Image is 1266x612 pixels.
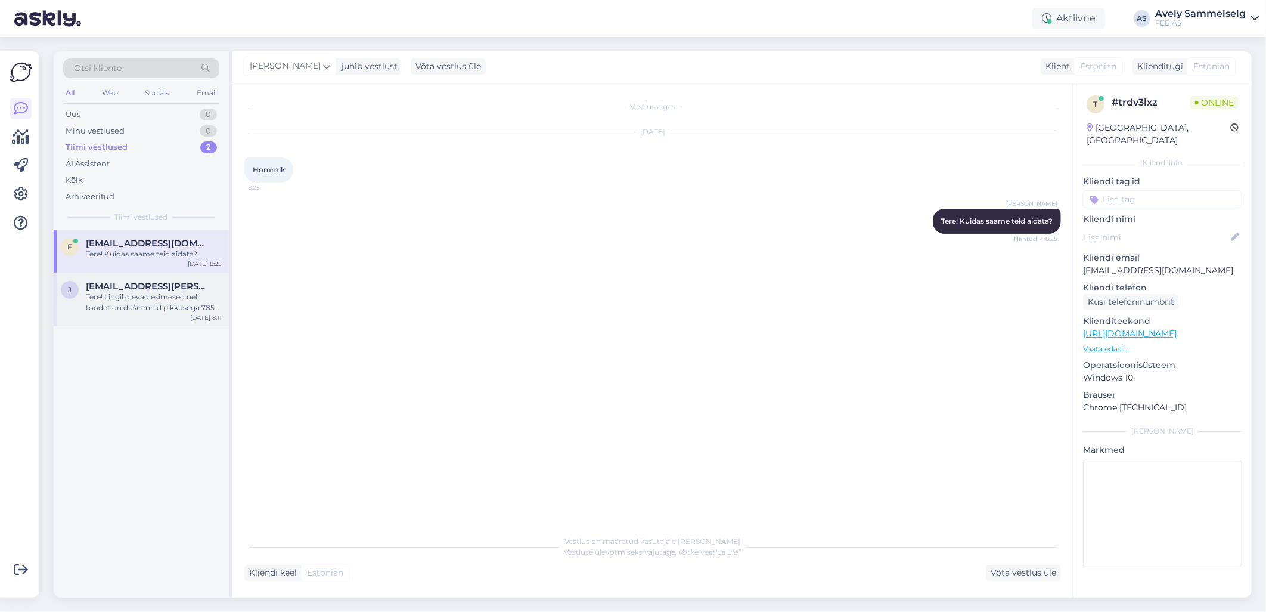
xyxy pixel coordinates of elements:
div: Kõik [66,174,83,186]
span: Estonian [1080,60,1116,73]
a: Avely SammelselgFEB AS [1155,9,1259,28]
div: # trdv3lxz [1112,95,1190,110]
div: Kliendi info [1083,157,1242,168]
span: [PERSON_NAME] [250,60,321,73]
div: FEB AS [1155,18,1246,28]
span: Tiimi vestlused [115,212,168,222]
div: juhib vestlust [337,60,398,73]
p: Kliendi telefon [1083,282,1242,294]
p: Operatsioonisüsteem [1083,359,1242,372]
span: 8:25 [248,183,293,192]
p: Kliendi email [1083,252,1242,264]
div: AI Assistent [66,158,110,170]
div: Uus [66,109,80,120]
span: Vestluse ülevõtmiseks vajutage [564,548,741,557]
p: Windows 10 [1083,372,1242,384]
span: jurgen.zopp@gmail.com [86,281,210,292]
span: Tere! Kuidas saame teid aidata? [941,217,1053,225]
div: 2 [200,141,217,153]
i: „Võtke vestlus üle” [676,548,741,557]
div: [PERSON_NAME] [1083,426,1242,437]
a: [URL][DOMAIN_NAME] [1083,328,1177,339]
div: 0 [200,125,217,137]
div: Küsi telefoninumbrit [1083,294,1179,310]
div: Web [100,85,120,101]
div: Socials [142,85,172,101]
span: Otsi kliente [74,62,122,75]
span: Online [1190,96,1239,109]
div: [DATE] [244,126,1061,137]
p: Chrome [TECHNICAL_ID] [1083,401,1242,414]
p: Kliendi tag'id [1083,175,1242,188]
p: [EMAIL_ADDRESS][DOMAIN_NAME] [1083,264,1242,277]
span: Nähtud ✓ 8:25 [1013,234,1057,243]
input: Lisa nimi [1084,231,1228,244]
div: Tere! Lingil olevad esimesed neli toodet on duširennid pikkusega 785 mm: [URL][DOMAIN_NAME] . Nee... [86,292,222,313]
div: Klient [1041,60,1070,73]
div: Aktiivne [1032,8,1105,29]
span: Vestlus on määratud kasutajale [PERSON_NAME] [565,537,741,546]
span: [PERSON_NAME] [1006,199,1057,208]
div: Võta vestlus üle [411,58,486,75]
div: Tere! Kuidas saame teid aidata? [86,249,222,259]
div: [DATE] 8:11 [190,313,222,322]
span: Estonian [307,567,343,579]
span: Hommik [253,165,285,174]
div: All [63,85,77,101]
span: j [68,285,72,294]
div: Vestlus algas [244,101,1061,112]
span: finesttili@gmail.com [86,238,210,249]
div: Minu vestlused [66,125,125,137]
p: Klienditeekond [1083,315,1242,327]
div: Võta vestlus üle [986,565,1061,581]
p: Brauser [1083,389,1242,401]
div: Klienditugi [1132,60,1183,73]
div: [GEOGRAPHIC_DATA], [GEOGRAPHIC_DATA] [1087,122,1230,147]
div: Email [194,85,219,101]
p: Vaata edasi ... [1083,344,1242,354]
img: Askly Logo [10,61,32,84]
span: t [1094,100,1098,109]
div: Tiimi vestlused [66,141,128,153]
div: [DATE] 8:25 [188,259,222,268]
span: Estonian [1193,60,1230,73]
div: 0 [200,109,217,120]
div: AS [1134,10,1150,27]
div: Avely Sammelselg [1155,9,1246,18]
span: f [67,242,72,251]
p: Märkmed [1083,444,1242,456]
input: Lisa tag [1083,190,1242,208]
div: Arhiveeritud [66,191,114,203]
div: Kliendi keel [244,567,297,579]
p: Kliendi nimi [1083,213,1242,225]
